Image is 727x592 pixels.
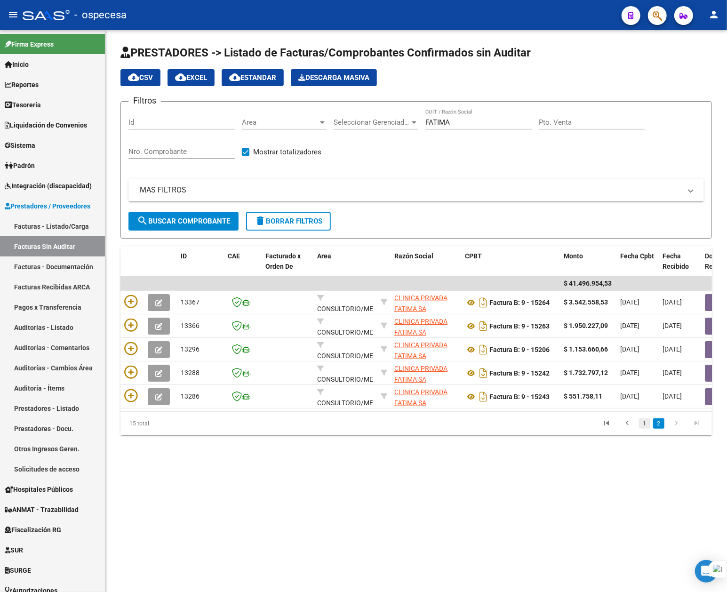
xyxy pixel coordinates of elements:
datatable-header-cell: Facturado x Orden De [262,246,313,288]
span: Seleccionar Gerenciador [334,118,410,127]
span: Monto [564,252,583,260]
span: 13296 [181,345,200,353]
strong: Factura B: 9 - 15242 [489,369,550,377]
span: Buscar Comprobante [137,217,230,225]
span: CONSULTORIO/MEDICOS [317,294,392,312]
mat-icon: search [137,215,148,226]
span: CONSULTORIO/MEDICOS [317,365,392,383]
a: go to next page [667,418,685,429]
span: CLINICA PRIVADA FATIMA SA [394,318,447,336]
span: 13286 [181,392,200,400]
mat-icon: cloud_download [128,72,139,83]
span: [DATE] [620,369,639,376]
i: Descargar documento [477,366,489,381]
span: $ 41.496.954,53 [564,280,612,287]
strong: Factura B: 9 - 15264 [489,299,550,306]
span: Fecha Cpbt [620,252,654,260]
span: Hospitales Públicos [5,484,73,495]
span: EXCEL [175,73,207,82]
span: Mostrar totalizadores [253,146,321,158]
span: Sistema [5,140,35,151]
a: 1 [639,418,650,429]
datatable-header-cell: Razón Social [391,246,461,288]
datatable-header-cell: CPBT [461,246,560,288]
span: Descarga Masiva [298,73,369,82]
mat-icon: cloud_download [175,72,186,83]
span: Fiscalización RG [5,525,61,535]
span: CSV [128,73,153,82]
strong: $ 551.758,11 [564,392,602,400]
datatable-header-cell: Area [313,246,377,288]
a: 2 [653,418,664,429]
li: page 1 [638,416,652,432]
span: CLINICA PRIVADA FATIMA SA [394,341,447,360]
mat-panel-title: MAS FILTROS [140,185,681,195]
a: go to previous page [618,418,636,429]
datatable-header-cell: Fecha Cpbt [616,246,659,288]
div: Open Intercom Messenger [695,560,718,583]
span: [DATE] [620,322,639,329]
span: [DATE] [663,322,682,329]
strong: $ 1.732.797,12 [564,369,608,376]
span: [DATE] [663,392,682,400]
span: Facturado x Orden De [265,252,301,271]
i: Descargar documento [477,295,489,310]
strong: $ 3.542.558,53 [564,298,608,306]
datatable-header-cell: CAE [224,246,262,288]
span: CLINICA PRIVADA FATIMA SA [394,365,447,383]
span: SURGE [5,565,31,576]
span: CONSULTORIO/MEDICOS [317,388,392,407]
span: ANMAT - Trazabilidad [5,504,79,515]
span: 13367 [181,298,200,306]
div: 30598797303 [394,316,457,336]
button: Borrar Filtros [246,212,331,231]
span: [DATE] [663,298,682,306]
span: CLINICA PRIVADA FATIMA SA [394,388,447,407]
a: go to first page [598,418,615,429]
datatable-header-cell: Fecha Recibido [659,246,701,288]
span: Area [317,252,331,260]
span: Area [242,118,318,127]
span: PRESTADORES -> Listado de Facturas/Comprobantes Confirmados sin Auditar [120,46,531,59]
a: go to last page [688,418,706,429]
div: 30598797303 [394,293,457,312]
div: 30598797303 [394,387,457,407]
button: Descarga Masiva [291,69,377,86]
button: EXCEL [168,69,215,86]
app-download-masive: Descarga masiva de comprobantes (adjuntos) [291,69,377,86]
mat-icon: menu [8,9,19,20]
i: Descargar documento [477,389,489,404]
datatable-header-cell: Monto [560,246,616,288]
li: page 2 [652,416,666,432]
span: CLINICA PRIVADA FATIMA SA [394,294,447,312]
span: CONSULTORIO/MEDICOS [317,318,392,336]
span: [DATE] [620,345,639,353]
span: Inicio [5,59,29,70]
span: ID [181,252,187,260]
span: Prestadores / Proveedores [5,201,90,211]
mat-icon: person [708,9,719,20]
span: Fecha Recibido [663,252,689,271]
span: 13366 [181,322,200,329]
span: Tesorería [5,100,41,110]
span: Firma Express [5,39,54,49]
span: Padrón [5,160,35,171]
strong: $ 1.950.227,09 [564,322,608,329]
div: 15 total [120,412,237,435]
span: SUR [5,545,23,555]
span: Estandar [229,73,276,82]
span: Borrar Filtros [255,217,322,225]
strong: Factura B: 9 - 15243 [489,393,550,400]
datatable-header-cell: ID [177,246,224,288]
span: [DATE] [620,298,639,306]
mat-icon: cloud_download [229,72,240,83]
span: 13288 [181,369,200,376]
span: [DATE] [620,392,639,400]
div: 30598797303 [394,340,457,360]
div: 30598797303 [394,363,457,383]
button: Buscar Comprobante [128,212,239,231]
mat-expansion-panel-header: MAS FILTROS [128,179,704,201]
span: [DATE] [663,345,682,353]
span: Liquidación de Convenios [5,120,87,130]
span: Razón Social [394,252,433,260]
